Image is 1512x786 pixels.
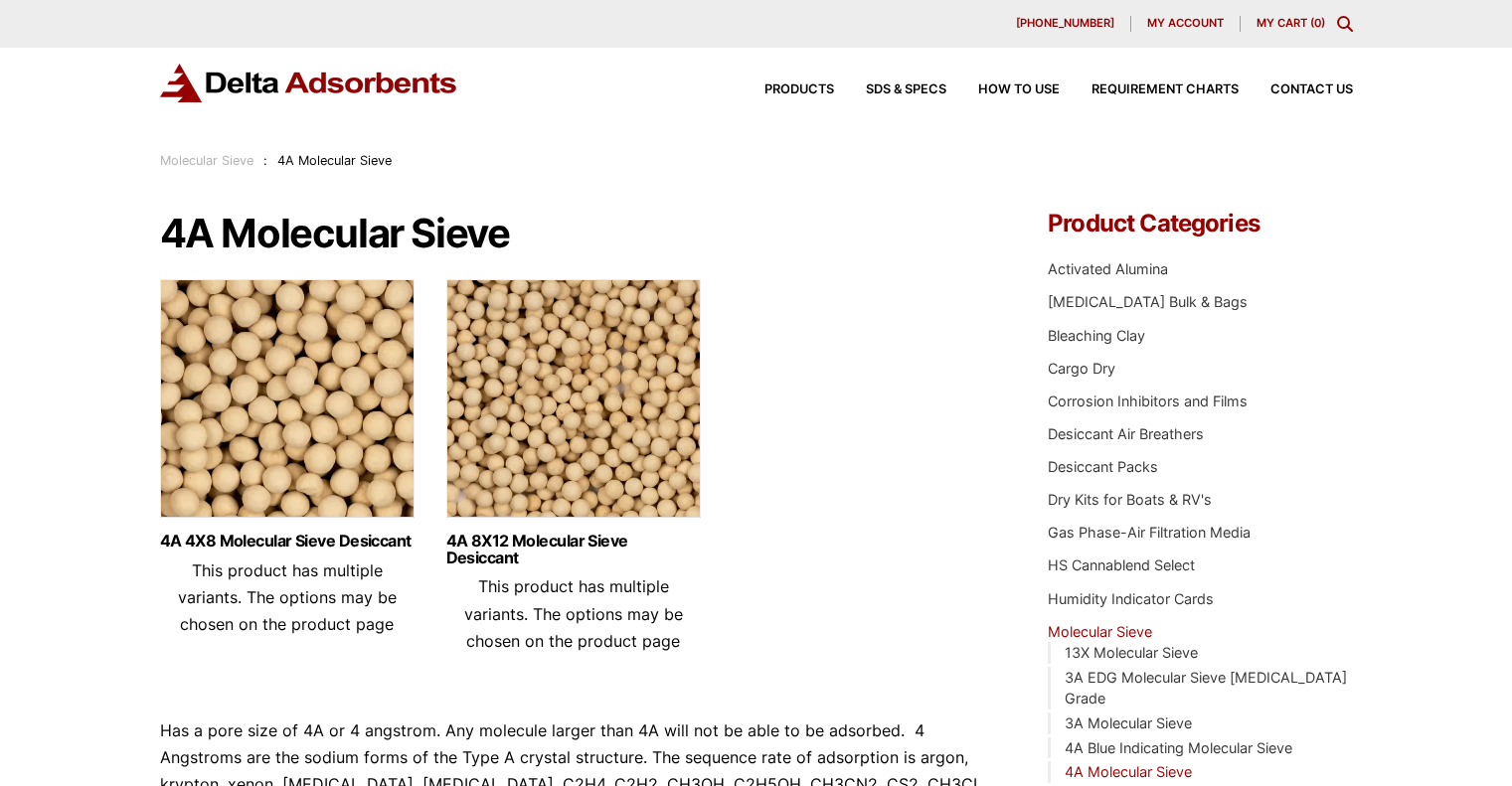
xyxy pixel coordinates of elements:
[1048,260,1168,277] a: Activated Alumina
[1314,16,1321,30] span: 0
[178,560,397,634] span: This product has multiple variants. The options may be chosen on the product page
[1060,83,1239,96] a: Requirement Charts
[1092,83,1239,96] span: Requirement Charts
[1065,669,1347,707] a: 3A EDG Molecular Sieve [MEDICAL_DATA] Grade
[1065,739,1292,756] a: 4A Blue Indicating Molecular Sieve
[1048,524,1251,541] a: Gas Phase-Air Filtration Media
[1016,18,1114,29] span: [PHONE_NUMBER]
[978,83,1060,96] span: How to Use
[1337,16,1353,32] div: Toggle Modal Content
[1065,763,1192,780] a: 4A Molecular Sieve
[866,83,946,96] span: SDS & SPECS
[1048,293,1248,310] a: [MEDICAL_DATA] Bulk & Bags
[1048,556,1195,573] a: HS Cannablend Select
[464,576,683,650] span: This product has multiple variants. The options may be chosen on the product page
[1147,18,1224,29] span: My account
[1131,16,1241,32] a: My account
[1239,83,1353,96] a: Contact Us
[1048,327,1145,344] a: Bleaching Clay
[160,533,415,550] a: 4A 4X8 Molecular Sieve Desiccant
[1048,491,1212,508] a: Dry Kits for Boats & RV's
[1000,16,1131,32] a: [PHONE_NUMBER]
[1270,83,1353,96] span: Contact Us
[946,83,1060,96] a: How to Use
[1048,212,1352,236] h4: Product Categories
[1065,644,1198,661] a: 13X Molecular Sieve
[1257,16,1325,30] a: My Cart (0)
[1048,590,1214,607] a: Humidity Indicator Cards
[160,212,989,255] h1: 4A Molecular Sieve
[1048,360,1115,377] a: Cargo Dry
[263,153,267,168] span: :
[1048,425,1204,442] a: Desiccant Air Breathers
[160,64,458,102] img: Delta Adsorbents
[277,153,392,168] span: 4A Molecular Sieve
[834,83,946,96] a: SDS & SPECS
[1048,623,1152,640] a: Molecular Sieve
[764,83,834,96] span: Products
[1048,393,1248,409] a: Corrosion Inhibitors and Films
[160,153,253,168] a: Molecular Sieve
[446,533,701,566] a: 4A 8X12 Molecular Sieve Desiccant
[1048,458,1158,475] a: Desiccant Packs
[733,83,834,96] a: Products
[1065,714,1192,731] a: 3A Molecular Sieve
